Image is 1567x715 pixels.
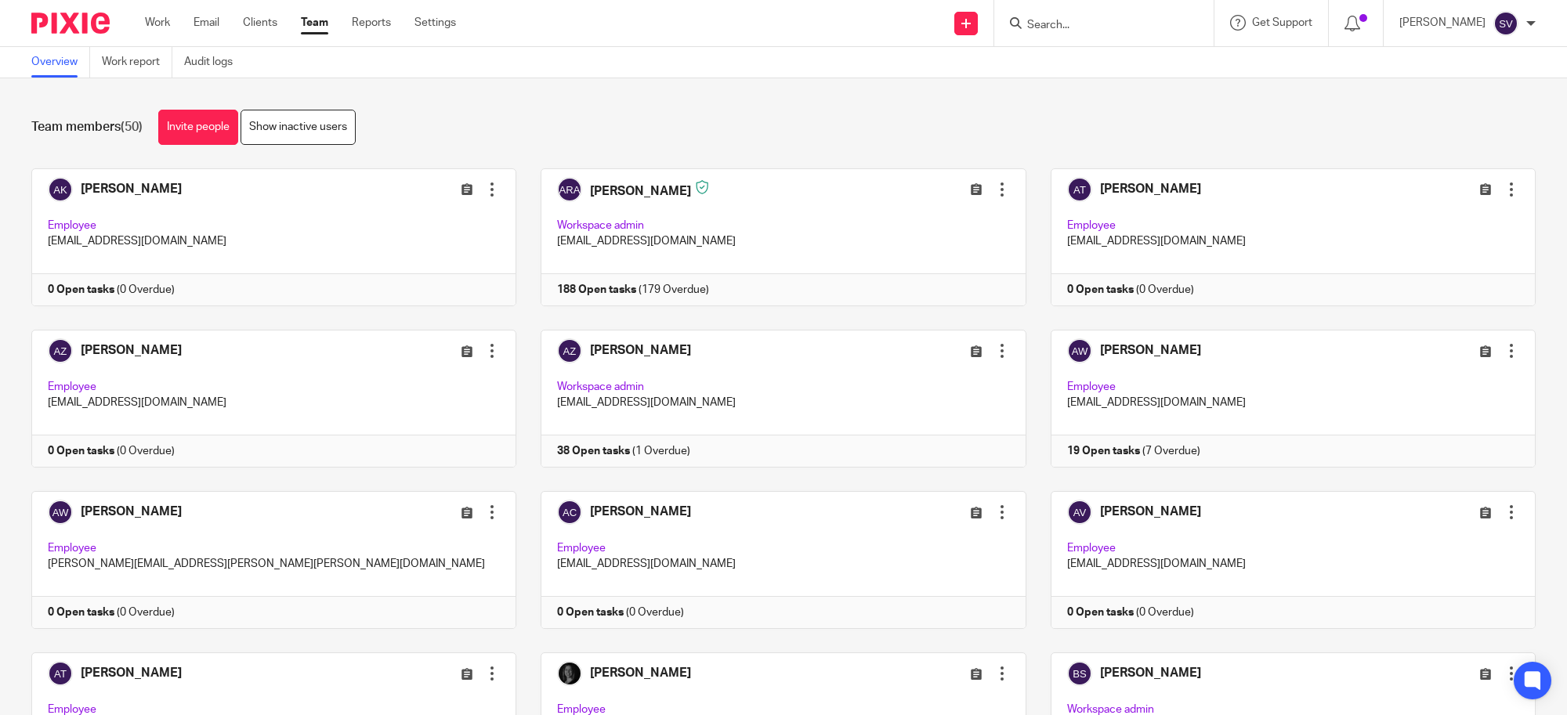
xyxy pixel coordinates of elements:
[158,110,238,145] a: Invite people
[1252,17,1312,28] span: Get Support
[31,13,110,34] img: Pixie
[414,15,456,31] a: Settings
[121,121,143,133] span: (50)
[241,110,356,145] a: Show inactive users
[31,119,143,135] h1: Team members
[1399,15,1486,31] p: [PERSON_NAME]
[243,15,277,31] a: Clients
[145,15,170,31] a: Work
[1026,19,1167,33] input: Search
[184,47,244,78] a: Audit logs
[194,15,219,31] a: Email
[102,47,172,78] a: Work report
[352,15,391,31] a: Reports
[1493,11,1518,36] img: svg%3E
[301,15,328,31] a: Team
[31,47,90,78] a: Overview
